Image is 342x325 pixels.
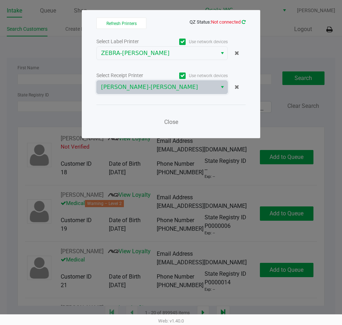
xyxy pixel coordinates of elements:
span: Web: v1.40.0 [158,318,184,324]
span: [PERSON_NAME]-[PERSON_NAME] [101,83,213,91]
label: Use network devices [162,72,228,79]
label: Use network devices [162,39,228,45]
button: Select [217,47,227,60]
div: Select Label Printer [96,38,162,45]
button: Refresh Printers [96,17,146,29]
span: ZEBRA-[PERSON_NAME] [101,49,213,57]
span: Close [164,119,178,125]
span: QZ Status: [190,19,246,25]
span: Not connected [211,19,241,25]
div: Select Receipt Printer [96,72,162,79]
span: Refresh Printers [106,21,137,26]
button: Select [217,81,227,94]
button: Close [160,115,182,129]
